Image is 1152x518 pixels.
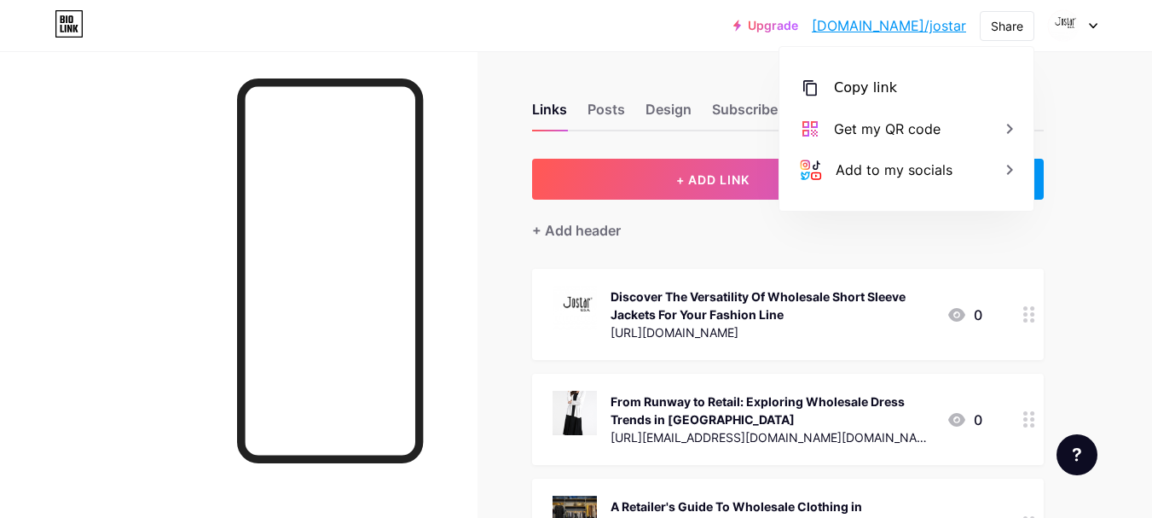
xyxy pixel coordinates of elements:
[834,119,941,139] div: Get my QR code
[553,286,597,330] img: Discover The Versatility Of Wholesale Short Sleeve Jackets For Your Fashion Line
[834,78,897,98] div: Copy link
[611,288,933,323] div: Discover The Versatility Of Wholesale Short Sleeve Jackets For Your Fashion Line
[733,19,798,32] a: Upgrade
[532,99,567,130] div: Links
[553,391,597,435] img: From Runway to Retail: Exploring Wholesale Dress Trends in LA
[588,99,625,130] div: Posts
[946,410,982,430] div: 0
[27,44,41,58] img: website_grey.svg
[645,99,692,130] div: Design
[676,172,750,187] span: + ADD LINK
[611,428,933,446] div: [URL][EMAIL_ADDRESS][DOMAIN_NAME][DOMAIN_NAME]
[712,99,814,130] div: Subscribers
[611,393,933,428] div: From Runway to Retail: Exploring Wholesale Dress Trends in [GEOGRAPHIC_DATA]
[44,44,188,58] div: Domain: [DOMAIN_NAME]
[65,101,153,112] div: Domain Overview
[1047,9,1080,42] img: Jostar
[836,160,952,180] div: Add to my socials
[188,101,287,112] div: Keywords by Traffic
[48,27,84,41] div: v 4.0.25
[991,17,1023,35] div: Share
[170,99,183,113] img: tab_keywords_by_traffic_grey.svg
[611,323,933,341] div: [URL][DOMAIN_NAME]
[27,27,41,41] img: logo_orange.svg
[532,220,621,241] div: + Add header
[812,15,966,36] a: [DOMAIN_NAME]/jostar
[946,305,982,325] div: 0
[46,99,60,113] img: tab_domain_overview_orange.svg
[532,159,894,200] button: + ADD LINK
